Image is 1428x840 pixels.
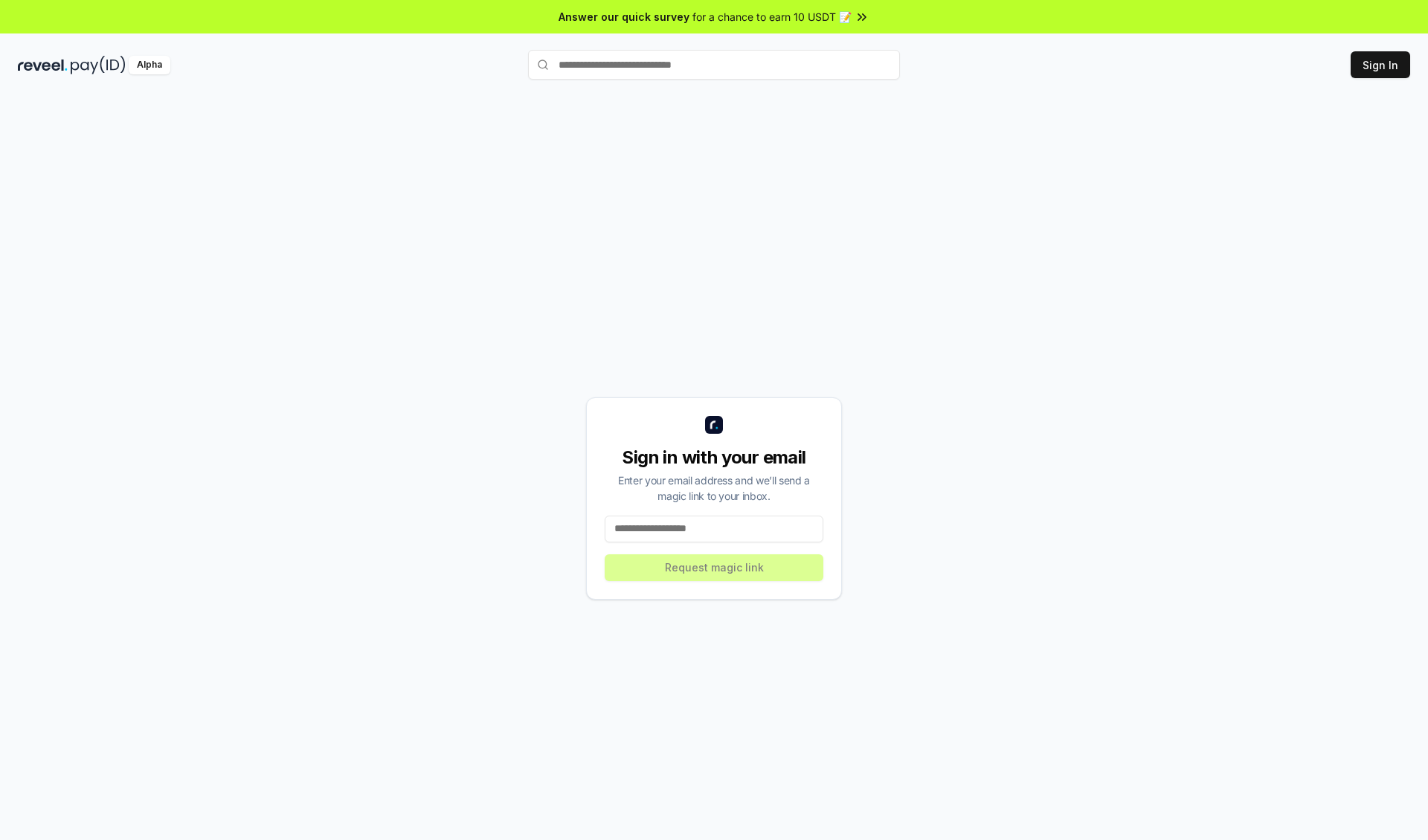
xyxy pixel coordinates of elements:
div: Alpha [129,56,170,74]
span: for a chance to earn 10 USDT 📝 [692,9,852,25]
button: Sign In [1351,51,1410,78]
span: Answer our quick survey [559,9,689,25]
img: reveel_dark [18,56,68,74]
img: logo_small [705,416,723,434]
img: pay_id [71,56,126,74]
div: Enter your email address and we’ll send a magic link to your inbox. [605,472,823,504]
div: Sign in with your email [605,446,823,469]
